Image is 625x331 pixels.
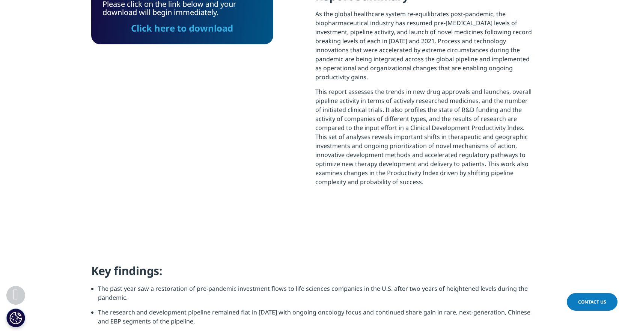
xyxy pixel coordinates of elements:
[315,87,534,192] p: This report assesses the trends in new drug approvals and launches, overall pipeline activity in ...
[91,263,534,284] h4: Key findings:
[131,22,233,34] a: Click here to download
[567,293,617,311] a: Contact Us
[315,9,534,87] p: As the global healthcare system re-equilibrates post-pandemic, the biopharmaceutical industry has...
[98,284,534,308] li: The past year saw a restoration of pre-pandemic investment flows to life sciences companies in th...
[578,299,606,305] span: Contact Us
[6,308,25,327] button: Cookies Settings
